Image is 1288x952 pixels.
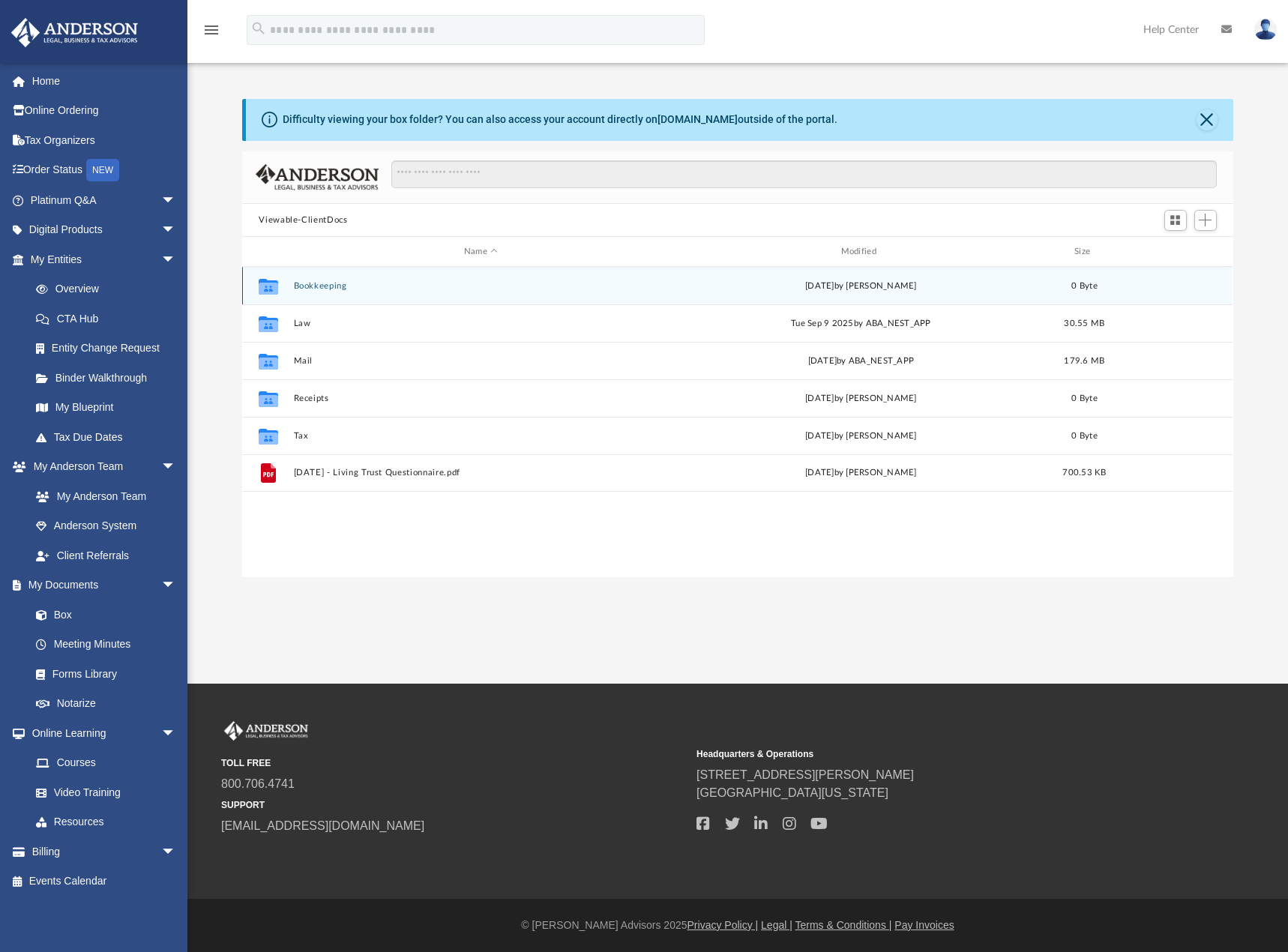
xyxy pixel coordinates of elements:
[161,718,191,749] span: arrow_drop_down
[294,319,668,328] button: Law
[21,689,191,719] a: Notarize
[161,570,191,601] span: arrow_drop_down
[687,919,759,931] a: Privacy Policy |
[674,317,1048,331] div: Tue Sep 9 2025 by ABA_NEST_APP
[294,281,668,291] button: Bookkeeping
[21,807,191,837] a: Resources
[1122,245,1227,259] div: id
[696,786,888,799] a: [GEOGRAPHIC_DATA][US_STATE]
[21,630,191,660] a: Meeting Minutes
[1055,245,1115,259] div: Size
[10,66,199,96] a: Home
[761,919,792,931] a: Legal |
[294,469,668,478] button: [DATE] - Living Trust Questionnaire.pdf
[674,392,1048,406] div: [DATE] by [PERSON_NAME]
[21,481,184,511] a: My Anderson Team
[674,430,1048,443] div: [DATE] by [PERSON_NAME]
[1063,469,1107,477] span: 700.53 KB
[21,659,184,689] a: Forms Library
[21,274,199,304] a: Overview
[161,215,191,246] span: arrow_drop_down
[21,777,184,807] a: Video Training
[10,244,199,274] a: My Entitiesarrow_drop_down
[221,721,311,741] img: Anderson Advisors Platinum Portal
[10,185,199,215] a: Platinum Q&Aarrow_drop_down
[10,570,191,600] a: My Documentsarrow_drop_down
[221,777,295,790] a: 800.706.4741
[161,185,191,216] span: arrow_drop_down
[221,756,686,770] small: TOLL FREE
[7,18,142,47] img: Anderson Advisors Platinum Portal
[161,244,191,275] span: arrow_drop_down
[21,540,191,570] a: Client Referrals
[86,159,119,181] div: NEW
[10,867,199,897] a: Events Calendar
[294,431,668,441] button: Tax
[1065,319,1105,328] span: 30.55 MB
[894,919,954,931] a: Pay Invoices
[283,112,837,127] div: Difficulty viewing your box folder? You can also access your account directly on outside of the p...
[21,422,199,452] a: Tax Due Dates
[21,334,199,364] a: Entity Change Request
[1072,394,1098,403] span: 0 Byte
[795,919,892,931] a: Terms & Conditions |
[21,393,191,423] a: My Blueprint
[10,837,199,867] a: Billingarrow_drop_down
[1072,432,1098,440] span: 0 Byte
[674,355,1048,368] div: [DATE] by ABA_NEST_APP
[161,837,191,867] span: arrow_drop_down
[21,511,191,541] a: Anderson System
[10,96,199,126] a: Online Ordering
[10,215,199,245] a: Digital Productsarrow_drop_down
[696,768,914,781] a: [STREET_ADDRESS][PERSON_NAME]
[696,747,1161,761] small: Headquarters & Operations
[21,600,184,630] a: Box
[294,356,668,366] button: Mail
[1254,19,1277,40] img: User Pic
[242,267,1233,577] div: grid
[674,245,1048,259] div: Modified
[21,363,199,393] a: Binder Walkthrough
[249,245,286,259] div: id
[10,452,191,482] a: My Anderson Teamarrow_drop_down
[1072,282,1098,290] span: 0 Byte
[259,214,347,227] button: Viewable-ClientDocs
[21,304,199,334] a: CTA Hub
[221,798,686,812] small: SUPPORT
[202,28,220,39] a: menu
[221,819,424,832] a: [EMAIL_ADDRESS][DOMAIN_NAME]
[294,394,668,403] button: Receipts
[10,718,191,748] a: Online Learningarrow_drop_down
[187,918,1288,933] div: © [PERSON_NAME] Advisors 2025
[1164,210,1187,231] button: Switch to Grid View
[10,155,199,186] a: Order StatusNEW
[161,452,191,483] span: arrow_drop_down
[21,748,191,778] a: Courses
[10,125,199,155] a: Tax Organizers
[250,20,267,37] i: search
[657,113,738,125] a: [DOMAIN_NAME]
[391,160,1217,189] input: Search files and folders
[674,280,1048,293] div: [DATE] by [PERSON_NAME]
[1065,357,1105,365] span: 179.6 MB
[1197,109,1218,130] button: Close
[674,466,1048,480] div: [DATE] by [PERSON_NAME]
[1194,210,1217,231] button: Add
[202,21,220,39] i: menu
[293,245,667,259] div: Name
